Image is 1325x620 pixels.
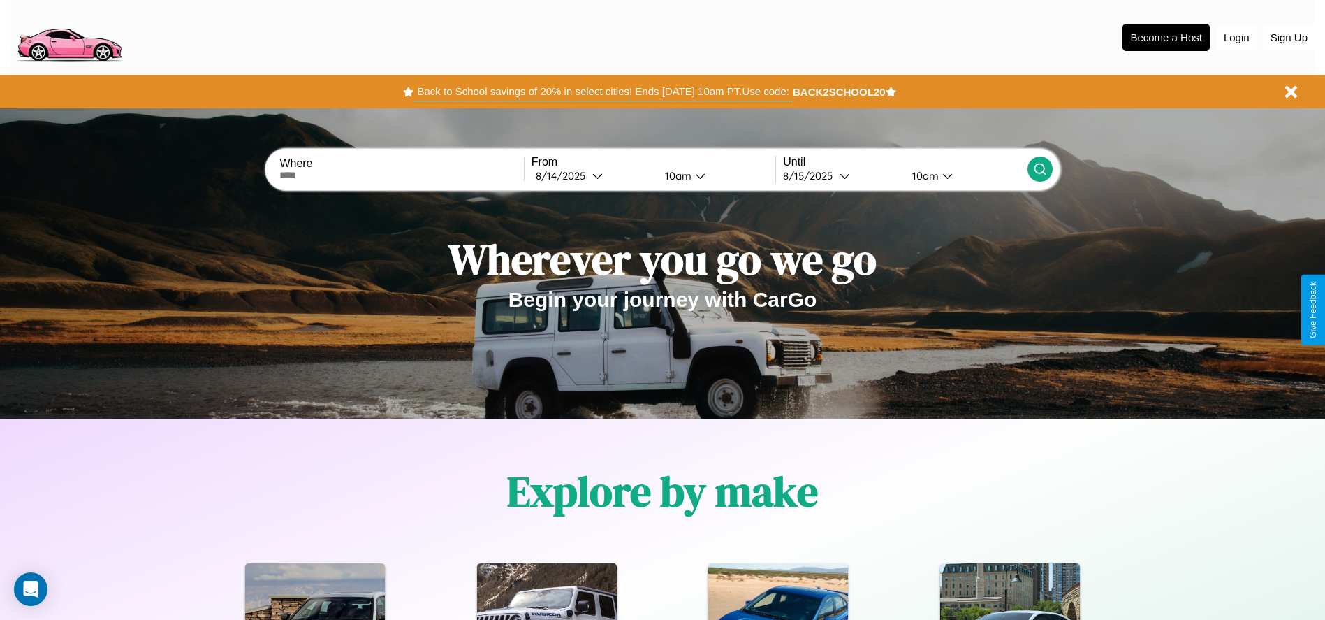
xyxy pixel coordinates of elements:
[507,463,818,520] h1: Explore by make
[1217,24,1257,50] button: Login
[783,156,1027,168] label: Until
[10,7,128,65] img: logo
[279,157,523,170] label: Where
[1122,24,1210,51] button: Become a Host
[532,168,654,183] button: 8/14/2025
[793,86,886,98] b: BACK2SCHOOL20
[783,169,840,182] div: 8 / 15 / 2025
[658,169,695,182] div: 10am
[901,168,1027,183] button: 10am
[532,156,775,168] label: From
[536,169,592,182] div: 8 / 14 / 2025
[14,572,47,606] div: Open Intercom Messenger
[654,168,776,183] button: 10am
[905,169,942,182] div: 10am
[1264,24,1315,50] button: Sign Up
[1308,282,1318,338] div: Give Feedback
[413,82,792,101] button: Back to School savings of 20% in select cities! Ends [DATE] 10am PT.Use code:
